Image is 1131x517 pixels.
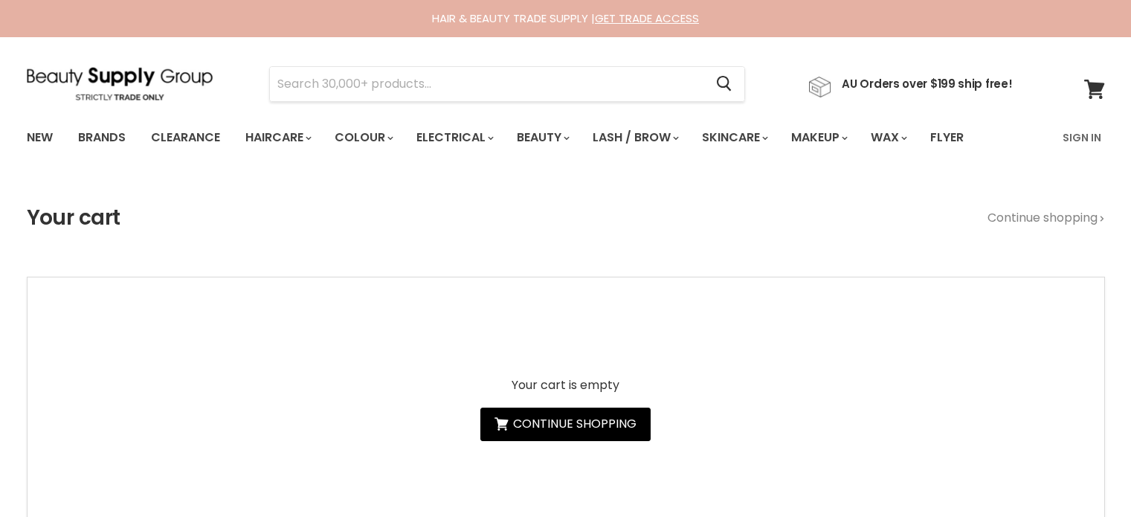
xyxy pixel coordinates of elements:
[595,10,699,26] a: GET TRADE ACCESS
[323,122,402,153] a: Colour
[16,116,1014,159] ul: Main menu
[27,206,120,230] h1: Your cart
[480,379,651,392] p: Your cart is empty
[140,122,231,153] a: Clearance
[480,408,651,441] a: Continue shopping
[780,122,857,153] a: Makeup
[67,122,137,153] a: Brands
[506,122,579,153] a: Beauty
[691,122,777,153] a: Skincare
[269,66,745,102] form: Product
[8,116,1124,159] nav: Main
[8,11,1124,26] div: HAIR & BEAUTY TRADE SUPPLY |
[987,211,1105,225] a: Continue shopping
[860,122,916,153] a: Wax
[1054,122,1110,153] a: Sign In
[581,122,688,153] a: Lash / Brow
[234,122,320,153] a: Haircare
[919,122,975,153] a: Flyer
[405,122,503,153] a: Electrical
[705,67,744,101] button: Search
[16,122,64,153] a: New
[270,67,705,101] input: Search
